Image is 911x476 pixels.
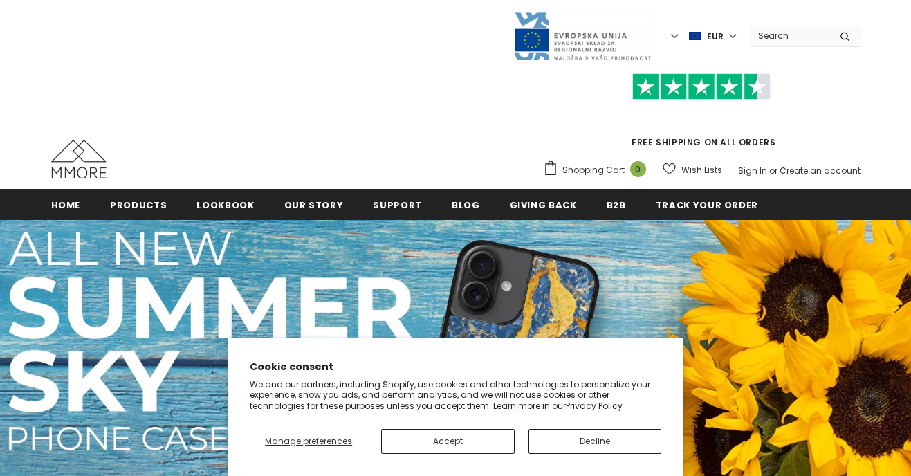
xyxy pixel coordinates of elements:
[452,199,480,212] span: Blog
[632,73,771,100] img: Trust Pilot Stars
[681,163,722,177] span: Wish Lists
[51,140,107,178] img: MMORE Cases
[513,11,652,62] img: Javni Razpis
[196,199,254,212] span: Lookbook
[250,379,661,412] p: We and our partners, including Shopify, use cookies and other technologies to personalize your ex...
[110,199,167,212] span: Products
[373,199,422,212] span: support
[543,100,861,136] iframe: Customer reviews powered by Trustpilot
[562,163,625,177] span: Shopping Cart
[663,158,722,182] a: Wish Lists
[780,165,861,176] a: Create an account
[196,189,254,220] a: Lookbook
[51,189,81,220] a: Home
[630,161,646,177] span: 0
[250,429,367,454] button: Manage preferences
[528,429,661,454] button: Decline
[543,160,653,181] a: Shopping Cart 0
[607,199,626,212] span: B2B
[513,30,652,42] a: Javni Razpis
[110,189,167,220] a: Products
[284,189,344,220] a: Our Story
[738,165,767,176] a: Sign In
[566,400,623,412] a: Privacy Policy
[510,199,577,212] span: Giving back
[656,189,758,220] a: Track your order
[250,360,661,374] h2: Cookie consent
[656,199,758,212] span: Track your order
[607,189,626,220] a: B2B
[381,429,514,454] button: Accept
[265,435,352,447] span: Manage preferences
[284,199,344,212] span: Our Story
[452,189,480,220] a: Blog
[769,165,777,176] span: or
[543,80,861,148] span: FREE SHIPPING ON ALL ORDERS
[510,189,577,220] a: Giving back
[51,199,81,212] span: Home
[373,189,422,220] a: support
[707,30,724,44] span: EUR
[750,26,829,46] input: Search Site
